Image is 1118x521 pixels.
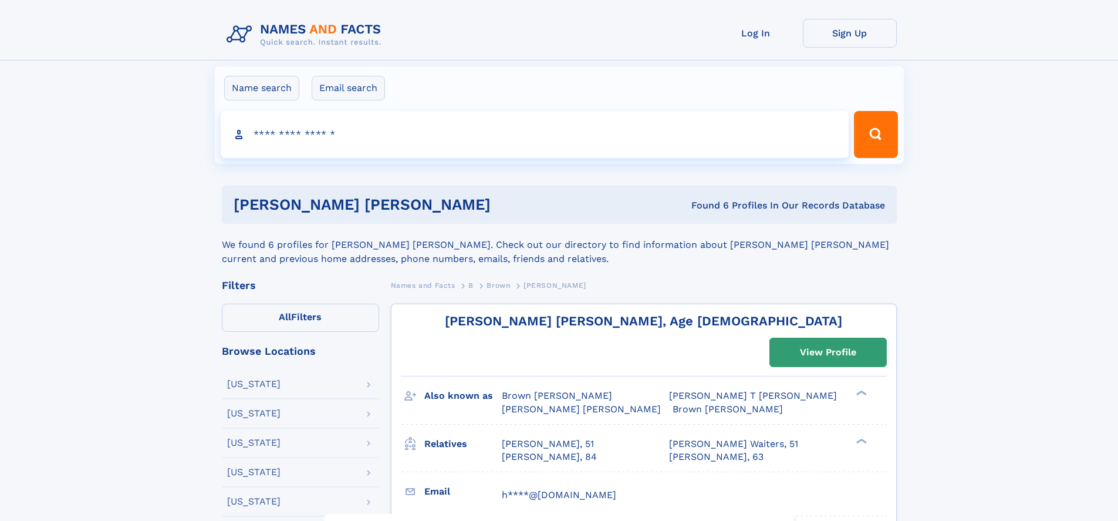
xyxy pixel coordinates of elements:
[227,468,281,477] div: [US_STATE]
[502,404,661,415] span: [PERSON_NAME] [PERSON_NAME]
[424,434,502,454] h3: Relatives
[227,497,281,506] div: [US_STATE]
[669,438,798,451] a: [PERSON_NAME] Waiters, 51
[853,389,867,397] div: ❯
[227,409,281,418] div: [US_STATE]
[853,437,867,445] div: ❯
[222,19,391,51] img: Logo Names and Facts
[800,339,856,366] div: View Profile
[669,451,764,463] a: [PERSON_NAME], 63
[502,390,612,401] span: Brown [PERSON_NAME]
[487,278,510,293] a: Brown
[770,338,886,367] a: View Profile
[669,390,837,401] span: [PERSON_NAME] T [PERSON_NAME]
[487,281,510,290] span: Brown
[222,224,897,266] div: We found 6 profiles for [PERSON_NAME] [PERSON_NAME]. Check out our directory to find information ...
[854,111,897,158] button: Search Button
[227,379,281,389] div: [US_STATE]
[234,197,591,212] h1: [PERSON_NAME] [PERSON_NAME]
[673,404,783,415] span: Brown [PERSON_NAME]
[424,386,502,406] h3: Also known as
[445,314,842,328] a: [PERSON_NAME] [PERSON_NAME], Age [DEMOGRAPHIC_DATA]
[312,76,385,100] label: Email search
[222,346,379,357] div: Browse Locations
[391,278,455,293] a: Names and Facts
[502,451,597,463] a: [PERSON_NAME], 84
[709,19,803,48] a: Log In
[224,76,299,100] label: Name search
[502,438,594,451] a: [PERSON_NAME], 51
[591,199,885,212] div: Found 6 Profiles In Our Records Database
[523,281,586,290] span: [PERSON_NAME]
[468,281,474,290] span: B
[468,278,474,293] a: B
[221,111,849,158] input: search input
[222,280,379,291] div: Filters
[222,304,379,332] label: Filters
[227,438,281,448] div: [US_STATE]
[424,482,502,502] h3: Email
[279,311,291,322] span: All
[803,19,897,48] a: Sign Up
